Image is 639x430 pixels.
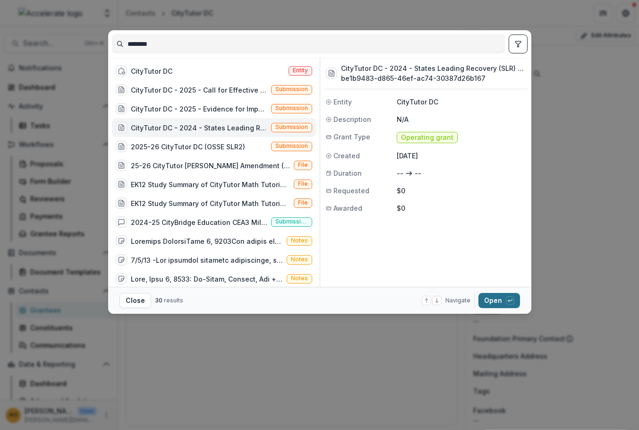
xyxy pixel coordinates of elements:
[298,162,308,168] span: File
[275,218,308,225] span: Submission comment
[293,67,308,74] span: Entity
[298,199,308,206] span: File
[131,142,245,152] div: 2025-26 CityTutor DC (OSSE SLR2)
[291,237,308,244] span: Notes
[341,73,526,83] h3: be1b9483-d865-46ef-ac74-30387d26b167
[397,203,526,213] p: $0
[397,151,526,161] p: [DATE]
[275,143,308,149] span: Submission
[291,275,308,282] span: Notes
[275,124,308,130] span: Submission
[131,198,290,208] div: EK12 Study Summary of CityTutor Math Tutoring Program in 23-24.pdf
[415,168,421,178] p: --
[131,236,283,246] div: Loremips DolorsiTame 6, 9203Con adipis el&sedd;EIU - tempo incididu utla et dolore magn al enim A...
[397,186,526,196] p: $0
[333,97,352,107] span: Entity
[131,161,290,171] div: 25-26 CityTutor [PERSON_NAME] Amendment (OSSE).pdf
[397,168,403,178] p: --
[131,85,267,95] div: CityTutor DC - 2025 - Call for Effective Technology Grant Application
[164,297,183,304] span: results
[298,181,308,187] span: File
[397,114,526,124] p: N/A
[333,132,370,142] span: Grant Type
[131,274,283,284] div: Lore, Ipsu 6, 8533: Do-Sitam, Consect, Adi + Elit, SeddoEiusmod te inci ut lab etd magnaali en ad...
[155,297,162,304] span: 30
[333,114,371,124] span: Description
[397,97,526,107] p: CityTutor DC
[131,123,267,133] div: CityTutor DC - 2024 - States Leading Recovery (SLR) Grant Application 24-25
[333,186,369,196] span: Requested
[291,256,308,263] span: Notes
[131,217,267,227] div: 2024-25 CityBridge Education CEA3 MilestonesAccelerate Cost Tool_Final Version 1.0 CoP CityTutor DC
[275,105,308,112] span: Submission
[333,151,360,161] span: Created
[131,66,172,76] div: CityTutor DC
[275,86,308,93] span: Submission
[478,293,520,308] button: Open
[333,168,362,178] span: Duration
[131,104,267,114] div: CityTutor DC - 2025 - Evidence for Impact Letter of Interest Form
[131,180,290,189] div: EK12 Study Summary of CityTutor Math Tutoring Program in 23-24.pdf
[333,203,362,213] span: Awarded
[401,134,453,142] span: Operating grant
[119,293,151,308] button: Close
[445,296,470,305] span: Navigate
[509,34,528,53] button: toggle filters
[131,255,283,265] div: 7/5/13 -Lor ipsumdol sitametc adipiscinge, seddoe tem, inc utlab etdolo magn.Ali en admin ve quis...
[341,63,526,73] h3: CityTutor DC - 2024 - States Leading Recovery (SLR) Grant Application 24-25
